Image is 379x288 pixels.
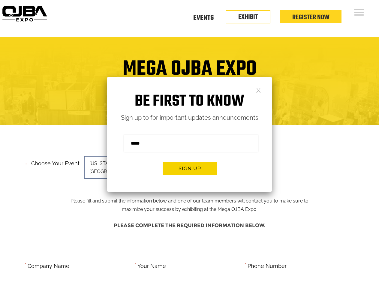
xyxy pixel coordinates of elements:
[5,61,374,85] h1: Mega OJBA Expo
[163,162,217,175] button: Sign up
[107,92,272,111] h1: Be first to know
[84,156,168,179] span: [US_STATE][GEOGRAPHIC_DATA]
[66,158,313,214] p: Please fill and submit the information below and one of our team members will contact you to make...
[238,12,258,22] a: EXHIBIT
[5,90,374,101] h4: Trade Show Exhibit Space Application
[137,262,166,271] label: Your Name
[248,262,287,271] label: Phone Number
[28,155,80,168] label: Choose your event
[28,262,69,271] label: Company Name
[25,220,355,231] h4: Please complete the required information below.
[292,12,329,22] a: Register Now
[256,87,261,92] a: Close
[107,112,272,123] p: Sign up to for important updates announcements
